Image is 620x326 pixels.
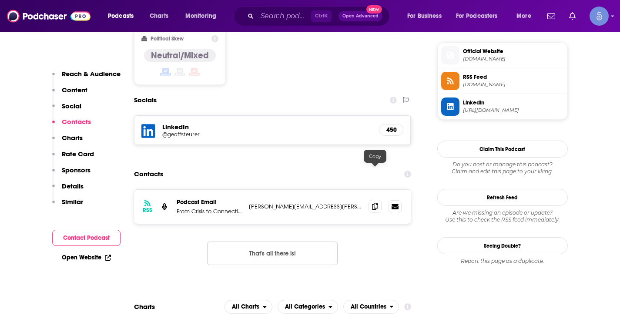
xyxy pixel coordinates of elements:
[52,182,84,198] button: Details
[207,242,338,265] button: Nothing here.
[52,230,121,246] button: Contact Podcast
[463,73,564,81] span: RSS Feed
[278,300,338,314] button: open menu
[52,102,81,118] button: Social
[437,161,568,168] span: Do you host or manage this podcast?
[151,50,209,61] h4: Neutral/Mixed
[62,254,111,261] a: Open Website
[437,237,568,254] a: Seeing Double?
[441,97,564,116] a: Linkedin[URL][DOMAIN_NAME]
[463,56,564,62] span: fromcrisistoconnection.com
[241,6,398,26] div: Search podcasts, credits, & more...
[342,14,379,18] span: Open Advanced
[437,209,568,223] div: Are we missing an episode or update? Use this to check the RSS feed immediately.
[52,166,90,182] button: Sponsors
[278,300,338,314] h2: Categories
[134,166,163,182] h2: Contacts
[185,10,216,22] span: Monitoring
[62,198,83,206] p: Similar
[162,123,372,131] h5: LinkedIn
[225,300,272,314] h2: Platforms
[590,7,609,26] span: Logged in as Spiral5-G1
[143,207,152,214] h3: RSS
[407,10,442,22] span: For Business
[177,198,242,206] p: Podcast Email
[386,126,396,134] h5: 450
[364,150,386,163] div: Copy
[52,134,83,150] button: Charts
[62,182,84,190] p: Details
[52,86,87,102] button: Content
[232,304,259,310] span: All Charts
[151,36,184,42] h2: Political Skew
[179,9,228,23] button: open menu
[134,92,157,108] h2: Socials
[150,10,168,22] span: Charts
[437,161,568,175] div: Claim and edit this page to your liking.
[351,304,386,310] span: All Countries
[52,118,91,134] button: Contacts
[285,304,325,310] span: All Categories
[437,189,568,206] button: Refresh Feed
[456,10,498,22] span: For Podcasters
[62,150,94,158] p: Rate Card
[516,10,531,22] span: More
[463,81,564,88] span: anchor.fm
[162,131,372,138] a: @geoffsteurer
[7,8,90,24] img: Podchaser - Follow, Share and Rate Podcasts
[590,7,609,26] button: Show profile menu
[343,300,399,314] button: open menu
[225,300,272,314] button: open menu
[52,70,121,86] button: Reach & Audience
[343,300,399,314] h2: Countries
[463,99,564,107] span: Linkedin
[338,11,382,21] button: Open AdvancedNew
[437,258,568,265] div: Report this page as a duplicate.
[62,134,83,142] p: Charts
[62,102,81,110] p: Social
[144,9,174,23] a: Charts
[249,203,362,210] p: [PERSON_NAME][EMAIL_ADDRESS][PERSON_NAME][DOMAIN_NAME]
[134,302,155,311] h2: Charts
[441,72,564,90] a: RSS Feed[DOMAIN_NAME]
[62,118,91,126] p: Contacts
[566,9,579,24] a: Show notifications dropdown
[62,86,87,94] p: Content
[544,9,559,24] a: Show notifications dropdown
[311,10,332,22] span: Ctrl K
[463,47,564,55] span: Official Website
[108,10,134,22] span: Podcasts
[62,70,121,78] p: Reach & Audience
[366,5,382,13] span: New
[463,107,564,114] span: https://www.linkedin.com/in/geoffsteurer
[450,9,510,23] button: open menu
[177,208,242,215] p: From Crisis to Connection
[162,131,302,138] h5: @geoffsteurer
[62,166,90,174] p: Sponsors
[102,9,145,23] button: open menu
[510,9,542,23] button: open menu
[441,46,564,64] a: Official Website[DOMAIN_NAME]
[52,150,94,166] button: Rate Card
[590,7,609,26] img: User Profile
[257,9,311,23] input: Search podcasts, credits, & more...
[52,198,83,214] button: Similar
[437,141,568,158] button: Claim This Podcast
[401,9,452,23] button: open menu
